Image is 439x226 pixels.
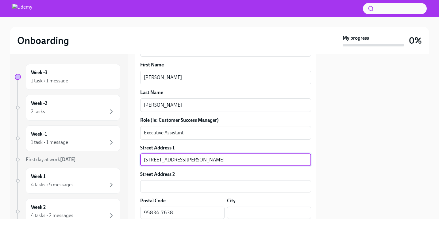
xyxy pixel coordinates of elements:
[140,61,311,68] label: First Name
[31,181,74,188] div: 4 tasks • 5 messages
[409,35,422,46] h3: 0%
[31,131,47,137] h6: Week -1
[15,156,120,163] a: First day at work[DATE]
[140,197,166,204] label: Postal Code
[31,173,45,180] h6: Week 1
[15,95,120,121] a: Week -22 tasks
[140,89,311,96] label: Last Name
[12,4,32,14] img: Udemy
[144,129,307,137] textarea: Executive Assistant
[140,171,175,178] label: Street Address 2
[31,108,45,115] div: 2 tasks
[15,64,120,90] a: Week -31 task • 1 message
[31,69,48,76] h6: Week -3
[17,34,69,47] h2: Onboarding
[60,157,76,162] strong: [DATE]
[15,125,120,151] a: Week -11 task • 1 message
[31,139,68,146] div: 1 task • 1 message
[31,100,47,107] h6: Week -2
[343,35,369,42] strong: My progress
[144,74,307,81] textarea: [PERSON_NAME]
[140,145,175,151] label: Street Address 1
[144,101,307,109] textarea: [PERSON_NAME]
[15,168,120,194] a: Week 14 tasks • 5 messages
[140,117,311,124] label: Role (ie: Customer Success Manager)
[26,157,76,162] span: First day at work
[15,199,120,224] a: Week 24 tasks • 2 messages
[31,204,46,211] h6: Week 2
[31,77,68,84] div: 1 task • 1 message
[227,197,236,204] label: City
[31,212,73,219] div: 4 tasks • 2 messages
